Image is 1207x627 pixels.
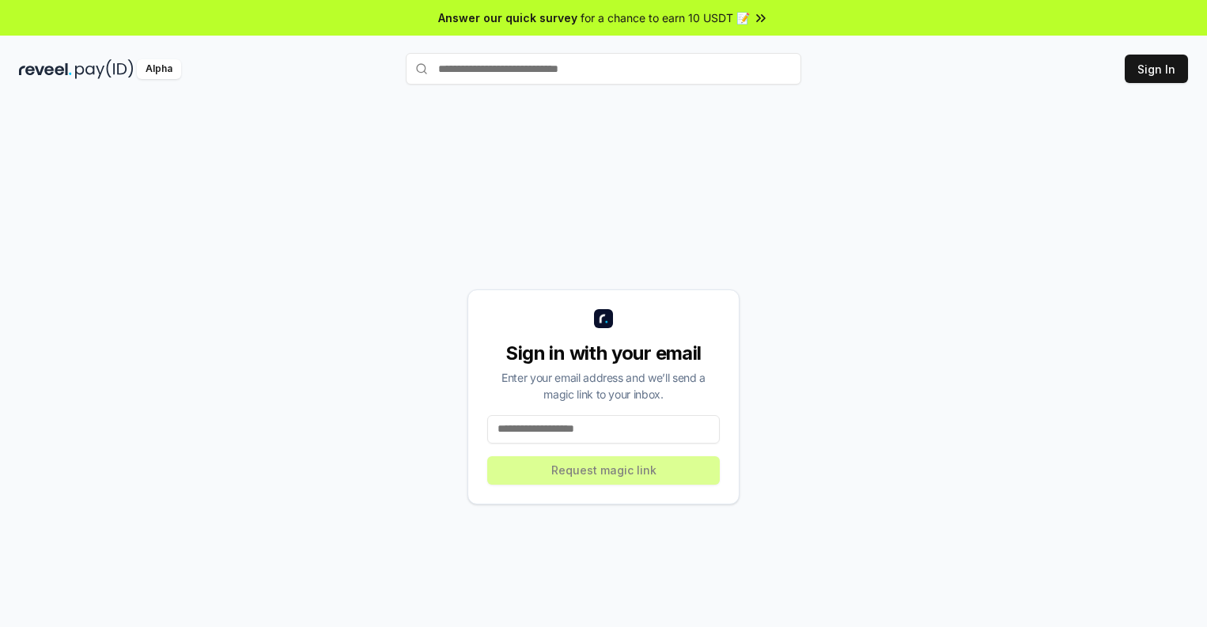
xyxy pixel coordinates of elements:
[487,369,720,402] div: Enter your email address and we’ll send a magic link to your inbox.
[1125,55,1188,83] button: Sign In
[438,9,577,26] span: Answer our quick survey
[19,59,72,79] img: reveel_dark
[487,341,720,366] div: Sign in with your email
[594,309,613,328] img: logo_small
[137,59,181,79] div: Alpha
[75,59,134,79] img: pay_id
[581,9,750,26] span: for a chance to earn 10 USDT 📝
